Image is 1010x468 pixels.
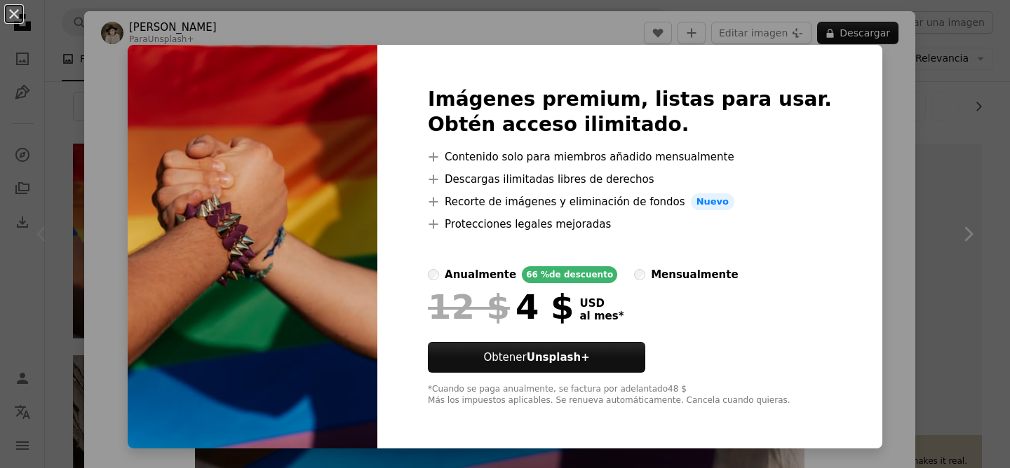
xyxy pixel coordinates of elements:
[428,342,645,373] button: ObtenerUnsplash+
[579,310,624,322] span: al mes *
[428,171,832,188] li: Descargas ilimitadas libres de derechos
[428,216,832,233] li: Protecciones legales mejoradas
[445,266,516,283] div: anualmente
[691,193,734,210] span: Nuevo
[579,297,624,310] span: USD
[634,269,645,280] input: mensualmente
[428,87,832,137] h2: Imágenes premium, listas para usar. Obtén acceso ilimitado.
[522,266,617,283] div: 66 % de descuento
[428,149,832,165] li: Contenido solo para miembros añadido mensualmente
[527,351,590,364] strong: Unsplash+
[428,289,574,325] div: 4 $
[428,289,510,325] span: 12 $
[651,266,738,283] div: mensualmente
[428,269,439,280] input: anualmente66 %de descuento
[428,193,832,210] li: Recorte de imágenes y eliminación de fondos
[428,384,832,406] div: *Cuando se paga anualmente, se factura por adelantado 48 $ Más los impuestos aplicables. Se renue...
[128,45,377,448] img: premium_photo-1712841310651-f01420b7b3d7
